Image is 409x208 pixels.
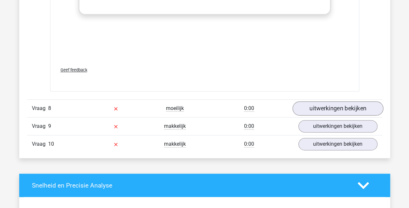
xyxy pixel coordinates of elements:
h4: Snelheid en Precisie Analyse [32,182,348,189]
span: Vraag [32,104,48,112]
a: uitwerkingen bekijken [298,120,377,132]
span: 10 [48,141,54,147]
span: 0:00 [244,123,254,129]
span: 9 [48,123,51,129]
a: uitwerkingen bekijken [292,101,383,116]
span: moeilijk [166,105,184,112]
span: Vraag [32,140,48,148]
span: makkelijk [164,141,186,147]
span: makkelijk [164,123,186,129]
span: 0:00 [244,105,254,112]
span: Geef feedback [61,67,87,72]
span: 0:00 [244,141,254,147]
a: uitwerkingen bekijken [298,138,377,150]
span: Vraag [32,122,48,130]
span: 8 [48,105,51,111]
